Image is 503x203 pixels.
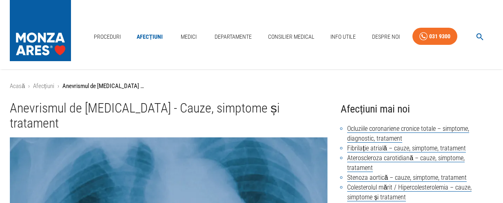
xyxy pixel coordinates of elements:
[91,29,124,45] a: Proceduri
[347,144,465,152] a: Fibrilație atrială – cauze, simptome, tratament
[33,82,54,90] a: Afecțiuni
[347,183,472,201] a: Colesterolul mărit / Hipercolesterolemia – cauze, simptome și tratament
[62,82,144,91] p: Anevrismul de [MEDICAL_DATA] - Cauze, simptome și tratament
[28,82,30,91] li: ›
[429,31,450,42] div: 031 9300
[10,82,493,91] nav: breadcrumb
[369,29,403,45] a: Despre Noi
[265,29,318,45] a: Consilier Medical
[412,28,457,45] a: 031 9300
[341,101,493,117] h4: Afecțiuni mai noi
[347,125,469,143] a: Ocluziile coronariene cronice totale – simptome, diagnostic, tratament
[347,174,467,182] a: Stenoza aortică – cauze, simptome, tratament
[133,29,166,45] a: Afecțiuni
[10,101,328,131] h1: Anevrismul de [MEDICAL_DATA] - Cauze, simptome și tratament
[58,82,59,91] li: ›
[211,29,255,45] a: Departamente
[327,29,359,45] a: Info Utile
[347,154,465,172] a: Ateroscleroza carotidiană – cauze, simptome, tratament
[175,29,202,45] a: Medici
[10,82,25,90] a: Acasă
